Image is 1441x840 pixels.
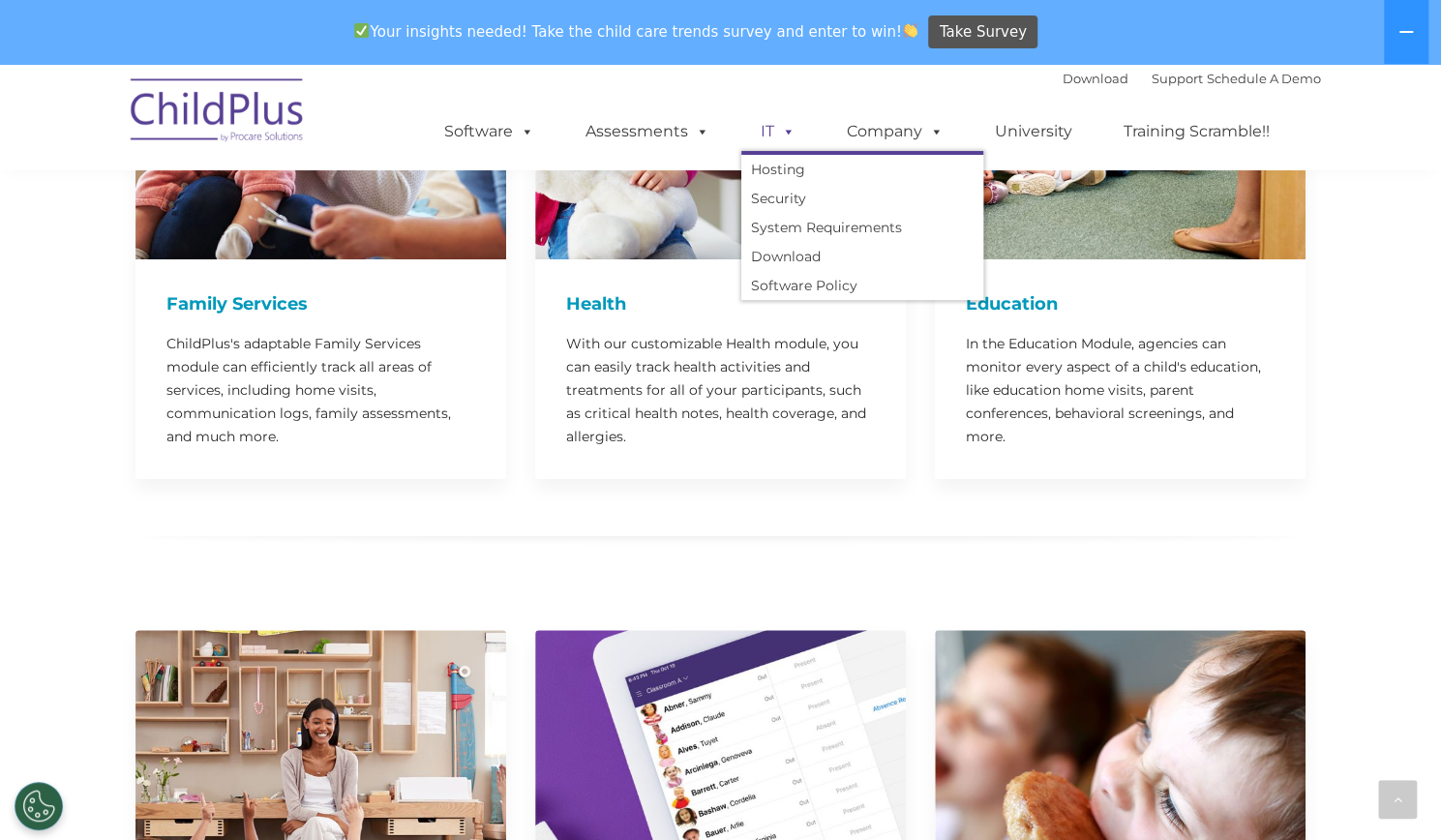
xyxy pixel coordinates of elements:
[966,332,1275,448] p: In the Education Module, agencies can monitor every aspect of a child's education, like education...
[903,23,917,38] img: 👏
[1063,71,1128,86] a: Download
[121,65,315,162] img: ChildPlus by Procare Solutions
[1207,71,1321,86] a: Schedule A Demo
[566,332,875,448] p: With our customizable Health module, you can easily track health activities and treatments for al...
[354,23,369,38] img: ✅
[166,332,475,448] p: ChildPlus's adaptable Family Services module can efficiently track all areas of services, includi...
[566,290,875,317] h4: Health
[976,112,1092,151] a: University
[741,242,983,271] a: Download
[741,213,983,242] a: System Requirements
[741,155,983,184] a: Hosting
[741,184,983,213] a: Security
[741,112,815,151] a: IT
[940,15,1027,49] span: Take Survey
[15,782,63,830] button: Cookies Settings
[346,13,926,50] span: Your insights needed! Take the child care trends survey and enter to win!
[1152,71,1203,86] a: Support
[425,112,554,151] a: Software
[566,112,729,151] a: Assessments
[1063,71,1321,86] font: |
[827,112,963,151] a: Company
[928,15,1037,49] a: Take Survey
[966,290,1275,317] h4: Education
[741,271,983,300] a: Software Policy
[166,290,475,317] h4: Family Services
[1104,112,1289,151] a: Training Scramble!!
